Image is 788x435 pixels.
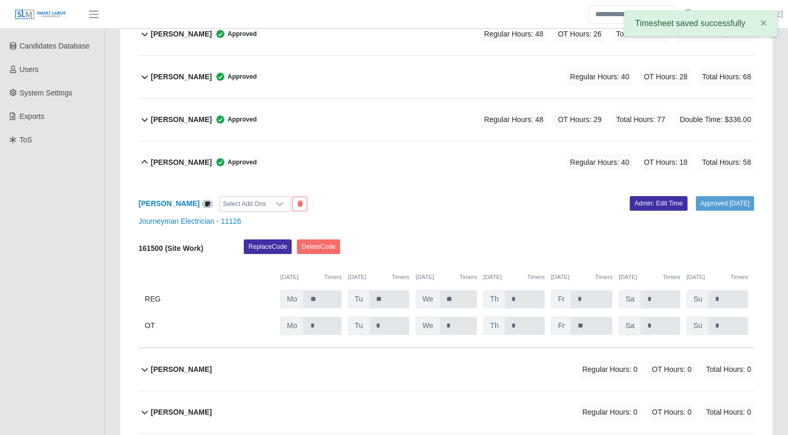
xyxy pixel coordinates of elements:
[677,111,754,128] span: Double Time: $336.00
[613,26,668,43] span: Total Hours: 74
[20,89,72,97] span: System Settings
[551,290,571,308] span: Fr
[595,273,612,282] button: Timers
[483,317,505,335] span: Th
[701,9,783,20] a: Vanity [PERSON_NAME]
[703,404,754,421] span: Total Hours: 0
[151,157,212,168] b: [PERSON_NAME]
[551,317,571,335] span: Fr
[348,290,370,308] span: Tu
[139,13,754,55] button: [PERSON_NAME] Approved Regular Hours: 48 OT Hours: 26 Total Hours: 74 Double Time: $360.00
[483,290,505,308] span: Th
[760,17,767,29] span: ×
[139,99,754,141] button: [PERSON_NAME] Approved Regular Hours: 48 OT Hours: 29 Total Hours: 77 Double Time: $336.00
[459,273,477,282] button: Timers
[579,361,641,378] span: Regular Hours: 0
[567,154,632,171] span: Regular Hours: 40
[649,361,695,378] span: OT Hours: 0
[151,364,212,375] b: [PERSON_NAME]
[589,5,675,23] input: Search
[619,273,680,282] div: [DATE]
[619,290,641,308] span: Sa
[551,273,612,282] div: [DATE]
[324,273,342,282] button: Timers
[686,273,748,282] div: [DATE]
[416,317,440,335] span: We
[244,239,292,254] button: ReplaceCode
[662,273,680,282] button: Timers
[416,290,440,308] span: We
[151,407,212,418] b: [PERSON_NAME]
[145,317,274,335] div: OT
[481,111,546,128] span: Regular Hours: 48
[15,9,67,20] img: SLM Logo
[139,141,754,184] button: [PERSON_NAME] Approved Regular Hours: 40 OT Hours: 18 Total Hours: 58
[212,157,257,167] span: Approved
[212,29,257,39] span: Approved
[139,217,241,225] a: Journeyman Electrician - 11126
[579,404,641,421] span: Regular Hours: 0
[220,197,269,211] div: Select Add Ons
[20,112,44,120] span: Exports
[641,154,691,171] span: OT Hours: 18
[145,290,274,308] div: REG
[699,68,754,86] span: Total Hours: 68
[619,317,641,335] span: Sa
[292,197,307,211] button: End Worker & Remove from the Timesheet
[202,199,213,208] a: View/Edit Notes
[280,290,304,308] span: Mo
[686,317,709,335] span: Su
[686,290,709,308] span: Su
[555,26,605,43] span: OT Hours: 26
[555,111,605,128] span: OT Hours: 29
[392,273,409,282] button: Timers
[151,114,212,125] b: [PERSON_NAME]
[151,29,212,40] b: [PERSON_NAME]
[139,56,754,98] button: [PERSON_NAME] Approved Regular Hours: 40 OT Hours: 28 Total Hours: 68
[139,199,199,208] a: [PERSON_NAME]
[649,404,695,421] span: OT Hours: 0
[416,273,477,282] div: [DATE]
[624,10,778,37] div: Timesheet saved successfully
[212,71,257,82] span: Approved
[280,317,304,335] span: Mo
[696,196,754,211] a: Approved [DATE]
[527,273,545,282] button: Timers
[348,317,370,335] span: Tu
[20,136,32,144] span: ToS
[20,42,90,50] span: Candidates Database
[699,154,754,171] span: Total Hours: 58
[280,273,342,282] div: [DATE]
[212,114,257,125] span: Approved
[151,71,212,82] b: [PERSON_NAME]
[630,196,687,211] a: Admin: Edit Time
[703,361,754,378] span: Total Hours: 0
[567,68,632,86] span: Regular Hours: 40
[348,273,409,282] div: [DATE]
[481,26,546,43] span: Regular Hours: 48
[139,244,203,252] b: 161500 (Site Work)
[297,239,340,254] button: DeleteCode
[730,273,748,282] button: Timers
[139,391,754,433] button: [PERSON_NAME] Regular Hours: 0 OT Hours: 0 Total Hours: 0
[139,348,754,391] button: [PERSON_NAME] Regular Hours: 0 OT Hours: 0 Total Hours: 0
[641,68,691,86] span: OT Hours: 28
[20,65,39,74] span: Users
[483,273,545,282] div: [DATE]
[613,111,668,128] span: Total Hours: 77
